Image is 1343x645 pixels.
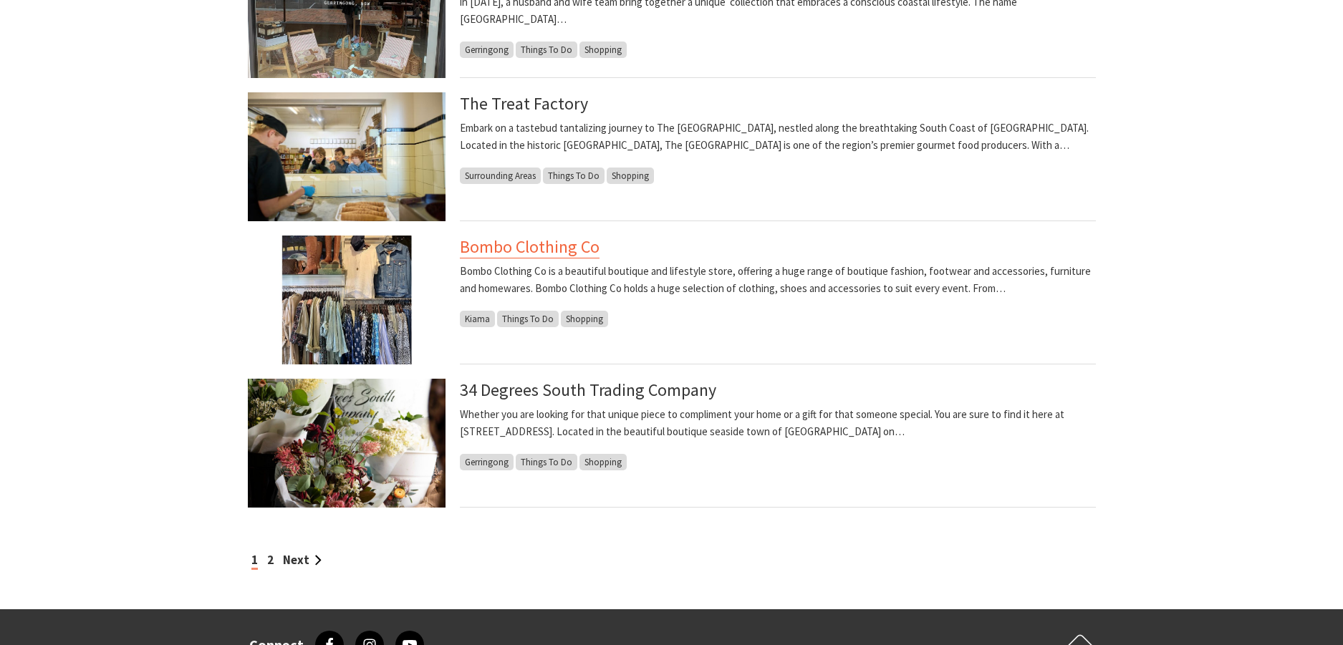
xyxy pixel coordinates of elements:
[460,454,514,470] span: Gerringong
[516,42,577,58] span: Things To Do
[460,92,588,115] a: The Treat Factory
[516,454,577,470] span: Things To Do
[460,406,1096,440] p: Whether you are looking for that unique piece to compliment your home or a gift for that someone ...
[579,454,627,470] span: Shopping
[543,168,605,184] span: Things To Do
[460,42,514,58] span: Gerringong
[460,120,1096,154] p: Embark on a tastebud tantalizing journey to The [GEOGRAPHIC_DATA], nestled along the breathtaking...
[607,168,654,184] span: Shopping
[579,42,627,58] span: Shopping
[460,311,495,327] span: Kiama
[460,379,716,401] a: 34 Degrees South Trading Company
[267,552,274,568] a: 2
[460,263,1096,297] p: Bombo Clothing Co is a beautiful boutique and lifestyle store, offering a huge range of boutique ...
[460,236,600,258] a: Bombo Clothing Co
[251,552,258,570] span: 1
[460,168,541,184] span: Surrounding Areas
[561,311,608,327] span: Shopping
[497,311,559,327] span: Things To Do
[283,552,322,568] a: Next
[248,92,446,221] img: Children watching chocolatier working at The Treat Factory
